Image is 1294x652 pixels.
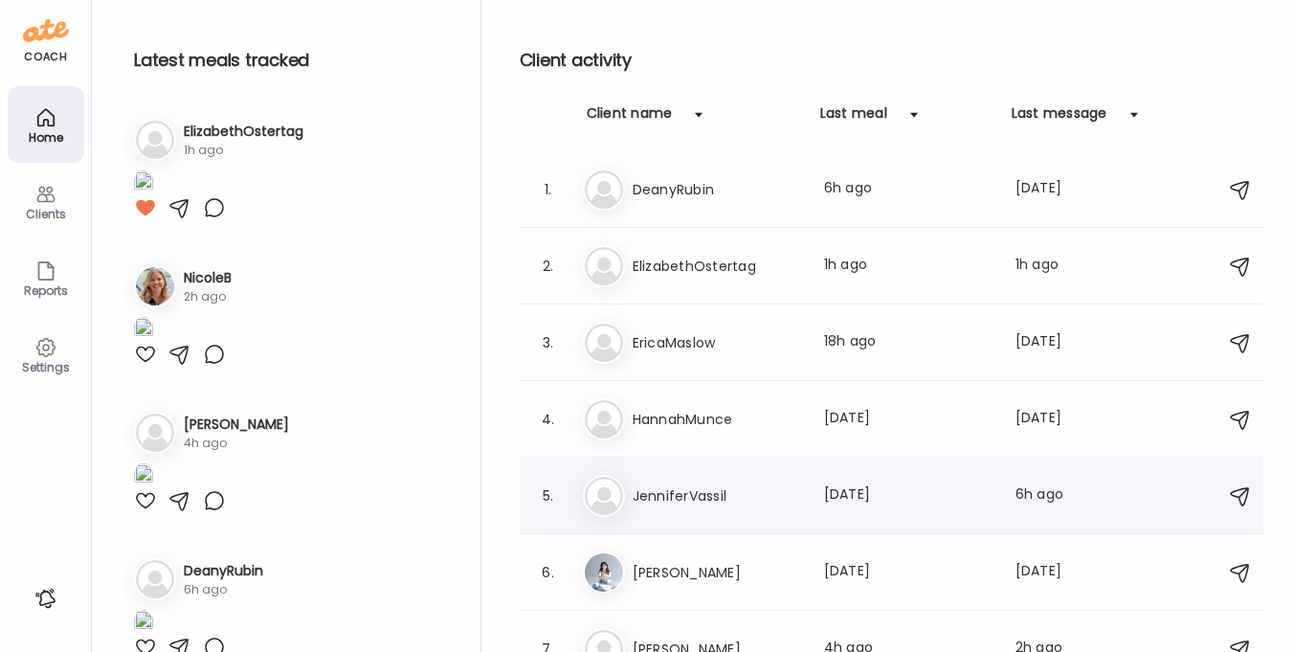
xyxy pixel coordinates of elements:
h2: Latest meals tracked [134,46,450,75]
img: avatars%2FkkLrUY8seuY0oYXoW3rrIxSZDCE3 [136,267,174,305]
h3: HannahMunce [633,408,801,431]
div: Clients [11,208,80,220]
div: 5. [537,484,560,507]
div: 4. [537,408,560,431]
div: 6. [537,561,560,584]
div: 18h ago [824,331,993,354]
div: [DATE] [1015,178,1090,201]
div: [DATE] [1015,561,1090,584]
div: Settings [11,361,80,373]
div: [DATE] [824,484,993,507]
div: 6h ago [184,581,263,598]
div: 6h ago [1015,484,1090,507]
h3: ElizabethOstertag [633,255,801,278]
div: [DATE] [824,561,993,584]
img: images%2FT4hpSHujikNuuNlp83B0WiiAjC52%2F9LzqaV2zTewfdOdvVPTS%2FWy2TWItGMQ4tJazJQXaB_1080 [134,610,153,636]
img: images%2Fvrxxq8hx67gXpjBZ45R0tDyoZHb2%2FZUGOXrUBBrsw8no8Rlih%2F2UAE3MjGs5xQDvIS3yR8_1080 [134,463,153,489]
img: bg-avatar-default.svg [136,414,174,452]
div: Client name [587,103,673,134]
img: bg-avatar-default.svg [585,247,623,285]
div: Reports [11,284,80,297]
div: 4h ago [184,435,289,452]
img: bg-avatar-default.svg [136,560,174,598]
img: bg-avatar-default.svg [585,400,623,438]
div: 2. [537,255,560,278]
div: [DATE] [824,408,993,431]
h3: [PERSON_NAME] [184,415,289,435]
h3: EricaMaslow [633,331,801,354]
img: images%2FkkLrUY8seuY0oYXoW3rrIxSZDCE3%2FzZd66lplQnbJ7IIk0ROQ%2FrpOYxjkfPDX1hdyHHgzH_1080 [134,317,153,343]
div: Last message [1012,103,1107,134]
div: Last meal [820,103,887,134]
div: 2h ago [184,288,232,305]
img: bg-avatar-default.svg [136,121,174,159]
div: Home [11,131,80,144]
div: coach [24,49,67,65]
h3: NicoleB [184,268,232,288]
img: images%2Fdbjthrfo9Dc3sGIpJW43CSl6rrT2%2FIxSP3JeI9oMvJEdOayvW%2FuTU7qVS84hwdYjUJnGnR_1080 [134,170,153,196]
div: 1h ago [184,142,303,159]
img: bg-avatar-default.svg [585,324,623,362]
h3: [PERSON_NAME] [633,561,801,584]
div: 1. [537,178,560,201]
div: 3. [537,331,560,354]
div: 1h ago [1015,255,1090,278]
h3: DeanyRubin [633,178,801,201]
h2: Client activity [520,46,1263,75]
img: ate [23,15,69,46]
div: 1h ago [824,255,993,278]
img: bg-avatar-default.svg [585,170,623,209]
h3: DeanyRubin [184,561,263,581]
img: bg-avatar-default.svg [585,477,623,515]
div: 6h ago [824,178,993,201]
div: [DATE] [1015,408,1090,431]
div: [DATE] [1015,331,1090,354]
h3: ElizabethOstertag [184,122,303,142]
h3: JenniferVassil [633,484,801,507]
img: avatars%2Fg0h3UeSMiaSutOWea2qVtuQrzdp1 [585,553,623,592]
